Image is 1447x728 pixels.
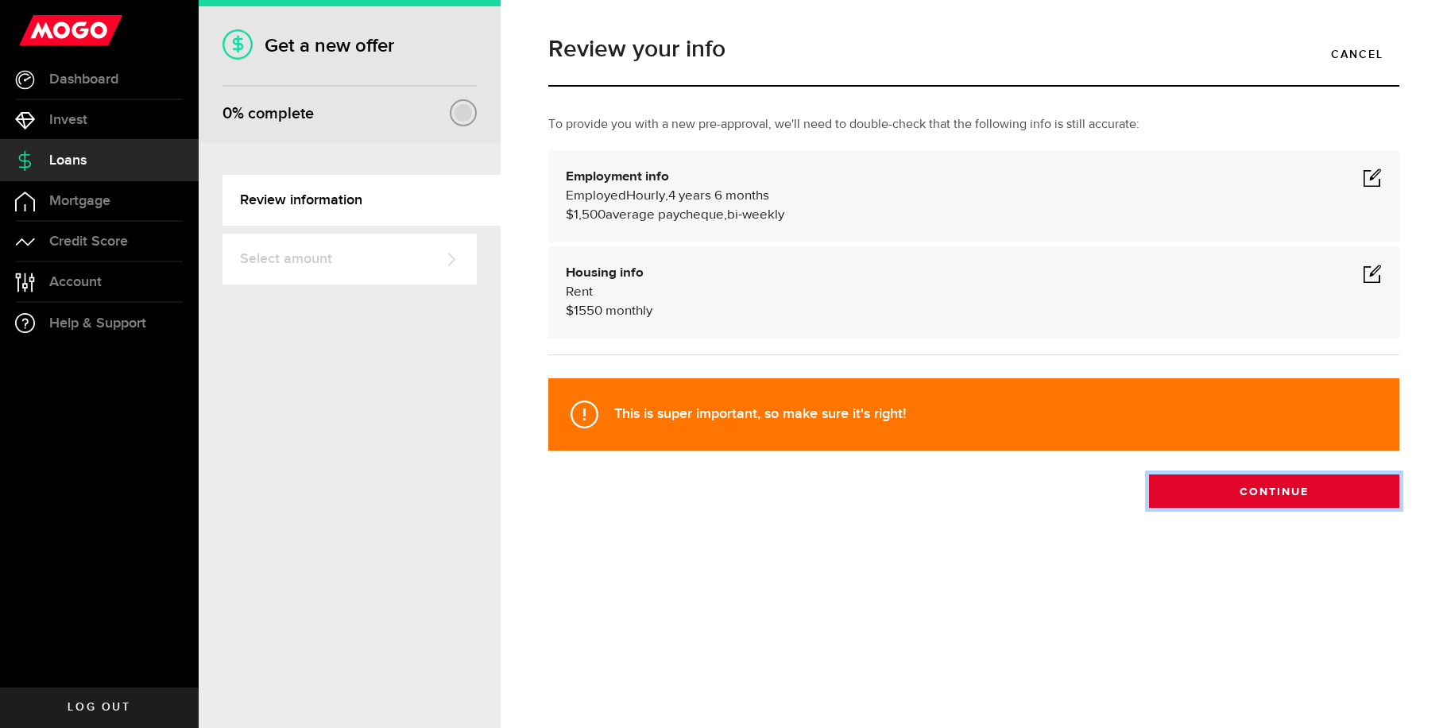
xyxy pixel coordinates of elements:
span: , [665,189,668,203]
a: Select amount [222,234,477,285]
span: bi-weekly [727,208,784,222]
span: Help & Support [49,316,146,331]
a: Review information [222,175,501,226]
a: Cancel [1315,37,1399,71]
button: Open LiveChat chat widget [13,6,60,54]
h1: Get a new offer [222,34,477,57]
span: $1,500 [566,208,605,222]
b: Housing info [566,266,644,280]
span: Invest [49,113,87,127]
strong: This is super important, so make sure it's right! [614,405,906,422]
b: Employment info [566,170,669,184]
span: 4 years 6 months [668,189,769,203]
span: Account [49,275,102,289]
span: Credit Score [49,234,128,249]
span: Employed [566,189,626,203]
span: $ [566,304,574,318]
span: Loans [49,153,87,168]
span: monthly [605,304,652,318]
span: 0 [222,104,232,123]
p: To provide you with a new pre-approval, we'll need to double-check that the following info is sti... [548,115,1399,134]
div: % complete [222,99,314,128]
span: average paycheque, [605,208,727,222]
span: Log out [68,702,130,713]
span: Rent [566,285,593,299]
span: 1550 [574,304,602,318]
h1: Review your info [548,37,1399,61]
button: Continue [1149,474,1399,508]
span: Hourly [626,189,665,203]
span: Mortgage [49,194,110,208]
span: Dashboard [49,72,118,87]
